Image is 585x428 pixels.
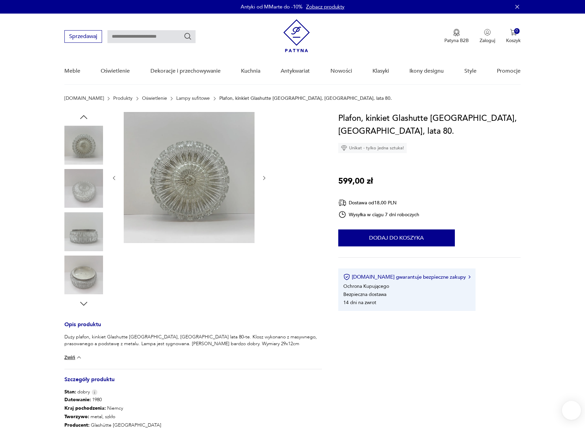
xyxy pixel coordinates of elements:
[506,37,521,44] p: Koszyk
[453,29,460,36] img: Ikona medalu
[64,58,80,84] a: Meble
[64,212,103,251] img: Zdjęcie produktu Plafon, kinkiet Glashutte Limburg, Niemcy, lata 80.
[510,29,517,36] img: Ikona koszyka
[330,58,352,84] a: Nowości
[64,413,89,420] b: Tworzywo :
[64,35,102,39] a: Sprzedawaj
[338,229,455,246] button: Dodaj do koszyka
[343,274,470,280] button: [DOMAIN_NAME] gwarantuje bezpieczne zakupy
[480,37,495,44] p: Zaloguj
[64,256,103,294] img: Zdjęcie produktu Plafon, kinkiet Glashutte Limburg, Niemcy, lata 80.
[64,334,322,347] p: Duży plafon, kinkiet Glashutte [GEOGRAPHIC_DATA], [GEOGRAPHIC_DATA] lata 80-te. Klosz wykonano z ...
[409,58,444,84] a: Ikony designu
[64,412,203,421] p: metal, szkło
[113,96,133,101] a: Produkty
[64,377,322,389] h3: Szczegóły produktu
[343,274,350,280] img: Ikona certyfikatu
[514,28,520,34] div: 0
[341,145,347,151] img: Ikona diamentu
[338,199,346,207] img: Ikona dostawy
[444,29,469,44] a: Ikona medaluPatyna B2B
[76,354,82,361] img: chevron down
[241,58,260,84] a: Kuchnia
[306,3,344,10] a: Zobacz produkty
[64,404,203,412] p: Niemcy
[372,58,389,84] a: Klasyki
[92,389,98,395] img: Info icon
[283,19,310,52] img: Patyna - sklep z meblami i dekoracjami vintage
[184,32,192,40] button: Szukaj
[468,275,470,279] img: Ikona strzałki w prawo
[176,96,210,101] a: Lampy sufitowe
[150,58,221,84] a: Dekoracje i przechowywanie
[241,3,303,10] p: Antyki od MMarte do -10%
[142,96,167,101] a: Oświetlenie
[338,175,373,188] p: 599,00 zł
[338,210,420,219] div: Wysyłka w ciągu 7 dni roboczych
[219,96,392,101] p: Plafon, kinkiet Glashutte [GEOGRAPHIC_DATA], [GEOGRAPHIC_DATA], lata 80.
[484,29,491,36] img: Ikonka użytkownika
[64,396,91,403] b: Datowanie :
[64,322,322,334] h3: Opis produktu
[64,405,106,411] b: Kraj pochodzenia :
[64,126,103,164] img: Zdjęcie produktu Plafon, kinkiet Glashutte Limburg, Niemcy, lata 80.
[281,58,310,84] a: Antykwariat
[343,291,386,298] li: Bezpieczna dostawa
[338,112,521,138] h1: Plafon, kinkiet Glashutte [GEOGRAPHIC_DATA], [GEOGRAPHIC_DATA], lata 80.
[124,112,255,243] img: Zdjęcie produktu Plafon, kinkiet Glashutte Limburg, Niemcy, lata 80.
[562,401,581,420] iframe: Smartsupp widget button
[497,58,521,84] a: Promocje
[338,199,420,207] div: Dostawa od 18,00 PLN
[64,354,82,361] button: Zwiń
[444,37,469,44] p: Patyna B2B
[64,389,76,395] b: Stan:
[343,299,376,306] li: 14 dni na zwrot
[101,58,130,84] a: Oświetlenie
[64,169,103,208] img: Zdjęcie produktu Plafon, kinkiet Glashutte Limburg, Niemcy, lata 80.
[480,29,495,44] button: Zaloguj
[343,283,389,290] li: Ochrona Kupującego
[506,29,521,44] button: 0Koszyk
[464,58,477,84] a: Style
[64,389,90,395] span: dobry
[64,30,102,43] button: Sprzedawaj
[444,29,469,44] button: Patyna B2B
[338,143,407,153] div: Unikat - tylko jedna sztuka!
[64,395,203,404] p: 1980
[64,96,104,101] a: [DOMAIN_NAME]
